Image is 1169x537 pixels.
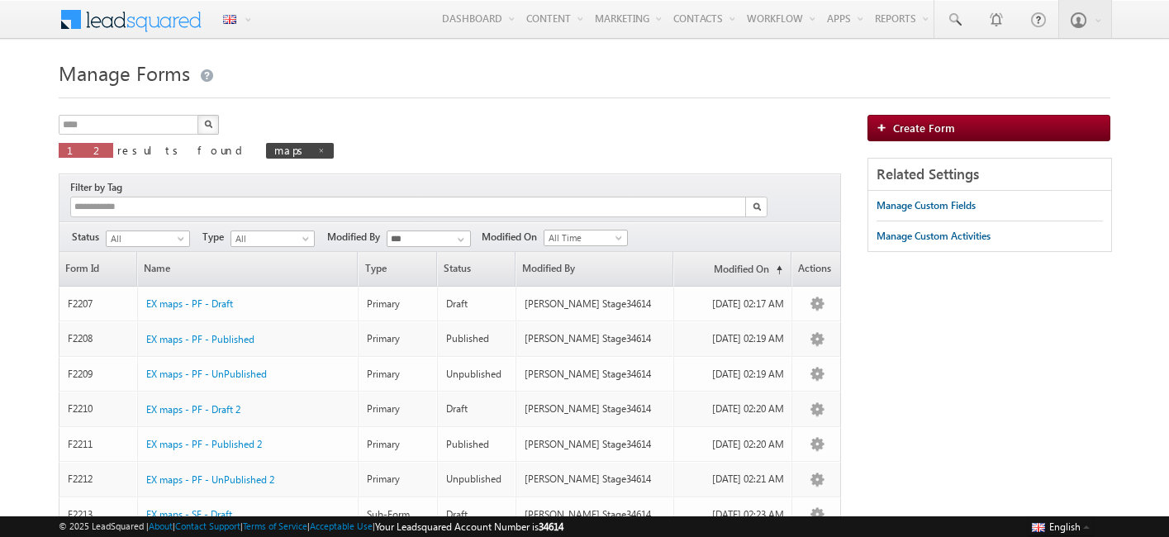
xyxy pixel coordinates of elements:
span: 34614 [539,520,563,533]
div: [DATE] 02:20 AM [682,402,784,416]
span: EX maps - PF - Published [146,333,254,345]
img: Search [753,202,761,211]
a: EX maps - SF - Draft [146,507,232,522]
span: 12 [67,143,105,157]
div: [PERSON_NAME] Stage34614 [525,331,666,346]
a: About [149,520,173,531]
div: Primary [367,297,430,311]
div: Primary [367,331,430,346]
div: Unpublished [446,367,509,382]
span: Manage Forms [59,59,190,86]
img: Search [204,120,212,128]
span: Status [438,252,515,286]
span: maps [274,143,309,157]
div: Draft [446,297,509,311]
span: All [107,231,185,246]
div: [PERSON_NAME] Stage34614 [525,367,666,382]
div: Published [446,437,509,452]
div: [PERSON_NAME] Stage34614 [525,402,666,416]
span: EX maps - PF - UnPublished [146,368,267,380]
div: Published [446,331,509,346]
div: Manage Custom Fields [877,198,976,213]
span: Actions [792,252,840,286]
img: add_icon.png [877,122,893,132]
a: Contact Support [175,520,240,531]
div: Manage Custom Activities [877,229,991,244]
div: Related Settings [868,159,1111,191]
div: [DATE] 02:19 AM [682,331,784,346]
a: Manage Custom Fields [877,191,976,221]
div: Unpublished [446,472,509,487]
div: [PERSON_NAME] Stage34614 [525,437,666,452]
div: Draft [446,507,509,522]
span: EX maps - PF - Published 2 [146,438,262,450]
a: Form Id [59,252,136,286]
a: EX maps - PF - UnPublished 2 [146,473,274,487]
span: EX maps - SF - Draft [146,508,232,520]
div: F2207 [68,297,131,311]
a: EX maps - PF - Draft 2 [146,402,240,417]
a: Terms of Service [243,520,307,531]
span: EX maps - PF - UnPublished 2 [146,473,274,486]
a: Acceptable Use [310,520,373,531]
div: [DATE] 02:19 AM [682,367,784,382]
span: Type [202,230,230,245]
span: Your Leadsquared Account Number is [375,520,563,533]
div: F2208 [68,331,131,346]
a: Modified On(sorted ascending) [674,252,791,286]
div: Sub-Form [367,507,430,522]
div: Primary [367,402,430,416]
div: Filter by Tag [70,178,128,197]
div: [DATE] 02:17 AM [682,297,784,311]
span: All Time [544,230,623,245]
span: EX maps - PF - Draft 2 [146,403,240,416]
div: [PERSON_NAME] Stage34614 [525,297,666,311]
a: All Time [544,230,628,246]
span: results found [117,143,249,157]
a: EX maps - PF - Published [146,332,254,347]
a: EX maps - PF - UnPublished [146,367,267,382]
div: Primary [367,437,430,452]
span: © 2025 LeadSquared | | | | | [59,519,563,535]
div: F2213 [68,507,131,522]
span: Status [72,230,106,245]
button: English [1028,516,1094,536]
span: Create Form [893,121,955,135]
a: All [230,230,315,247]
div: F2209 [68,367,131,382]
a: EX maps - PF - Published 2 [146,437,262,452]
span: Modified On [482,230,544,245]
div: [DATE] 02:23 AM [682,507,784,522]
a: All [106,230,190,247]
a: Name [138,252,357,286]
span: EX maps - PF - Draft [146,297,233,310]
a: Manage Custom Activities [877,221,991,251]
div: F2212 [68,472,131,487]
div: Draft [446,402,509,416]
div: [PERSON_NAME] Stage34614 [525,507,666,522]
span: (sorted ascending) [769,264,782,277]
a: Show All Items [449,231,469,248]
div: [DATE] 02:21 AM [682,472,784,487]
a: EX maps - PF - Draft [146,297,233,311]
div: [DATE] 02:20 AM [682,437,784,452]
span: All [231,231,310,246]
span: Type [359,252,435,286]
div: Primary [367,367,430,382]
span: Modified By [327,230,387,245]
div: Primary [367,472,430,487]
span: English [1049,520,1081,533]
a: Modified By [516,252,672,286]
div: F2210 [68,402,131,416]
div: [PERSON_NAME] Stage34614 [525,472,666,487]
div: F2211 [68,437,131,452]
